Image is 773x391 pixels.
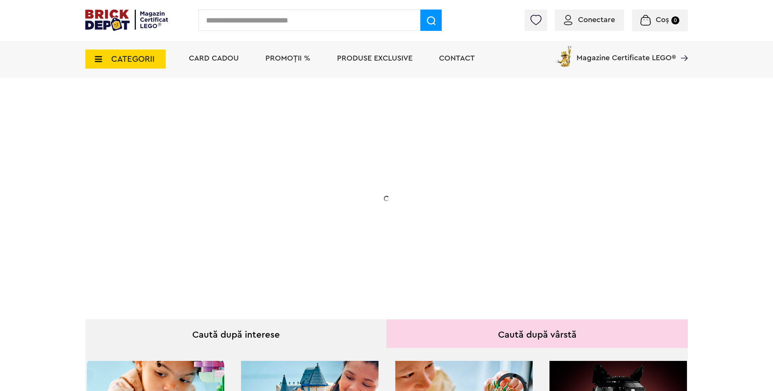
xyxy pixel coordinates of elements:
a: Produse exclusive [337,54,412,62]
a: Magazine Certificate LEGO® [676,44,688,52]
span: CATEGORII [111,55,155,63]
div: Explorează [139,238,292,247]
a: PROMOȚII % [265,54,310,62]
div: Caută după vârstă [386,319,688,348]
h2: La două seturi LEGO de adulți achiziționate din selecție! În perioada 12 - [DATE]! [139,189,292,221]
span: Magazine Certificate LEGO® [577,44,676,62]
span: Conectare [578,16,615,24]
small: 0 [671,16,679,24]
a: Conectare [564,16,615,24]
div: Caută după interese [85,319,386,348]
h1: 20% Reducere! [139,154,292,181]
a: Card Cadou [189,54,239,62]
a: Contact [439,54,475,62]
span: Coș [656,16,669,24]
